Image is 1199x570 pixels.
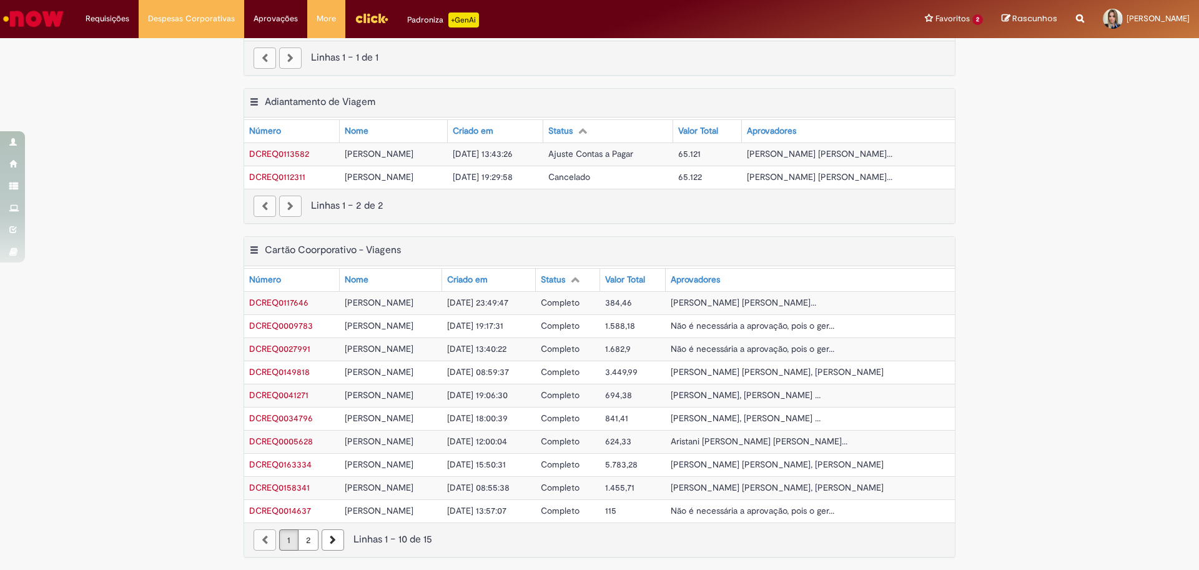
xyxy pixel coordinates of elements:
span: DCREQ0117646 [249,297,308,308]
span: DCREQ0158341 [249,482,310,493]
p: +GenAi [448,12,479,27]
img: click_logo_yellow_360x200.png [355,9,388,27]
div: Aprovadores [671,274,720,286]
span: [PERSON_NAME] [345,171,413,182]
span: DCREQ0005628 [249,436,313,447]
span: [DATE] 12:00:04 [447,436,507,447]
span: 624,33 [605,436,631,447]
span: Completo [541,436,580,447]
span: [DATE] 19:17:31 [447,320,503,331]
div: Número [249,125,281,137]
span: 65.122 [678,171,702,182]
span: DCREQ0009783 [249,320,313,331]
div: Status [548,125,573,137]
a: Abrir Registro: DCREQ0163334 [249,459,312,470]
span: [PERSON_NAME] [345,389,413,401]
span: 1.588,18 [605,320,635,331]
span: [PERSON_NAME] [PERSON_NAME]... [671,297,816,308]
span: 115 [605,505,616,516]
span: 5.783,28 [605,459,638,470]
span: DCREQ0112311 [249,171,305,182]
span: Completo [541,366,580,377]
span: DCREQ0041271 [249,389,308,401]
nav: paginação [244,189,955,223]
a: Rascunhos [1002,13,1057,25]
a: Abrir Registro: DCREQ0027991 [249,343,310,354]
div: Padroniza [407,12,479,27]
div: Status [541,274,565,286]
span: [DATE] 23:49:47 [447,297,508,308]
span: Completo [541,320,580,331]
span: [DATE] 18:00:39 [447,412,508,424]
span: [PERSON_NAME], [PERSON_NAME] ... [671,389,821,401]
span: DCREQ0149818 [249,366,310,377]
span: [DATE] 19:06:30 [447,389,508,401]
span: [PERSON_NAME] [PERSON_NAME], [PERSON_NAME] [671,366,884,377]
span: [PERSON_NAME] [PERSON_NAME]... [747,148,892,159]
span: [DATE] 13:40:22 [447,343,506,354]
span: 2 [972,14,983,25]
span: DCREQ0113582 [249,148,309,159]
span: 694,38 [605,389,632,401]
span: Despesas Corporativas [148,12,235,25]
span: [PERSON_NAME] [PERSON_NAME], [PERSON_NAME] [671,482,884,493]
button: Cartão Coorporativo - Viagens Menu de contexto [249,244,259,260]
a: Próxima página [322,529,344,551]
span: Requisições [86,12,129,25]
a: Abrir Registro: DCREQ0014637 [249,505,311,516]
span: [DATE] 08:55:38 [447,482,510,493]
div: Linhas 1 − 2 de 2 [254,199,945,213]
span: [PERSON_NAME] [345,412,413,424]
span: DCREQ0014637 [249,505,311,516]
span: 65.121 [678,148,701,159]
div: Aprovadores [747,125,796,137]
span: [PERSON_NAME] [345,436,413,447]
span: DCREQ0027991 [249,343,310,354]
span: [PERSON_NAME] [345,297,413,308]
span: Aristani [PERSON_NAME] [PERSON_NAME]... [671,436,847,447]
span: Rascunhos [1012,12,1057,24]
span: DCREQ0034796 [249,412,313,424]
a: Abrir Registro: DCREQ0149818 [249,366,310,377]
span: DCREQ0163334 [249,459,312,470]
a: Abrir Registro: DCREQ0113582 [249,148,309,159]
div: Número [249,274,281,286]
nav: paginação [244,41,955,75]
h2: Adiantamento de Viagem [265,96,375,108]
span: Completo [541,459,580,470]
span: Completo [541,389,580,401]
span: Aprovações [254,12,298,25]
span: [PERSON_NAME] [345,505,413,516]
div: Linhas 1 − 1 de 1 [254,51,945,65]
span: [PERSON_NAME] [345,148,413,159]
img: ServiceNow [1,6,66,31]
div: Linhas 1 − 10 de 15 [254,532,945,547]
span: Favoritos [935,12,970,25]
a: Abrir Registro: DCREQ0009783 [249,320,313,331]
span: [PERSON_NAME] [345,320,413,331]
span: [PERSON_NAME] [345,482,413,493]
span: Completo [541,343,580,354]
span: 3.449,99 [605,366,638,377]
span: Ajuste Contas a Pagar [548,148,633,159]
div: Nome [345,274,368,286]
button: Adiantamento de Viagem Menu de contexto [249,96,259,112]
span: 1.455,71 [605,482,634,493]
a: Abrir Registro: DCREQ0005628 [249,436,313,447]
span: [DATE] 15:50:31 [447,459,506,470]
div: Valor Total [605,274,645,286]
span: Completo [541,505,580,516]
span: [DATE] 13:43:26 [453,148,513,159]
a: Página 1 [279,529,299,551]
div: Nome [345,125,368,137]
span: [PERSON_NAME] [PERSON_NAME], [PERSON_NAME] [671,459,884,470]
span: More [317,12,336,25]
a: Abrir Registro: DCREQ0034796 [249,412,313,424]
span: Cancelado [548,171,590,182]
span: [DATE] 13:57:07 [447,505,506,516]
span: Completo [541,412,580,424]
div: Criado em [453,125,493,137]
span: [PERSON_NAME] [1127,13,1190,24]
nav: paginação [244,522,955,557]
span: Não é necessária a aprovação, pois o ger... [671,320,834,331]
